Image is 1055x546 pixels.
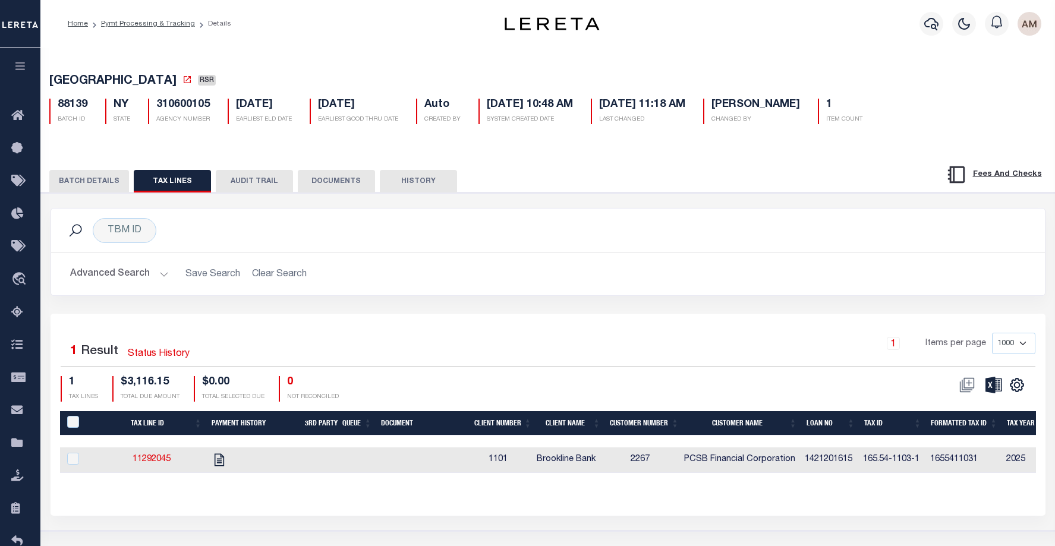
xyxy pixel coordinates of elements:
[925,337,986,351] span: Items per page
[599,99,685,112] h5: [DATE] 11:18 AM
[887,337,900,350] a: 1
[1002,447,1050,473] td: 2025
[376,411,469,435] th: Document
[537,455,596,463] span: Brookline Bank
[800,447,858,473] td: 1421201615
[941,162,1047,187] button: Fees And Checks
[198,75,216,86] span: RSR
[99,411,207,435] th: Tax Line ID: activate to sort column ascending
[631,455,650,463] span: 2267
[926,411,1002,435] th: Formatted Tax ID: activate to sort column ascending
[69,393,98,402] p: TAX LINES
[318,115,398,124] p: EARLIEST GOOD THRU DATE
[58,99,87,112] h5: 88139
[1002,411,1050,435] th: Tax Year: activate to sort column ascending
[424,99,461,112] h5: Auto
[69,376,98,389] h4: 1
[925,447,1002,473] td: 1655411031
[70,263,169,286] button: Advanced Search
[826,115,862,124] p: ITEM COUNT
[202,376,264,389] h4: $0.00
[599,115,685,124] p: LAST CHANGED
[287,376,339,389] h4: 0
[487,115,573,124] p: SYSTEM CREATED DATE
[58,115,87,124] p: BATCH ID
[236,115,292,124] p: EARLIEST ELD DATE
[684,455,795,463] span: PCSB Financial Corporation
[380,170,457,192] button: HISTORY
[114,115,130,124] p: STATE
[298,170,375,192] button: DOCUMENTS
[711,99,800,112] h5: [PERSON_NAME]
[128,347,190,361] a: Status History
[93,218,156,243] div: TBM ID
[424,115,461,124] p: CREATED BY
[121,376,179,389] h4: $3,116.15
[338,411,377,435] th: Queue: activate to sort column ascending
[859,411,926,435] th: Tax ID: activate to sort column ascending
[101,20,195,27] a: Pymt Processing & Tracking
[60,411,99,435] th: PayeePaymentBatchId
[505,17,600,30] img: logo-dark.svg
[134,170,211,192] button: TAX LINES
[287,393,339,402] p: NOT RECONCILED
[236,99,292,112] h5: [DATE]
[195,18,231,29] li: Details
[121,393,179,402] p: TOTAL DUE AMOUNT
[489,455,508,463] span: 1101
[605,411,684,435] th: Customer Number: activate to sort column ascending
[207,411,300,435] th: Payment History
[711,115,800,124] p: CHANGED BY
[216,170,293,192] button: AUDIT TRAIL
[49,170,129,192] button: BATCH DETAILS
[133,455,171,463] a: 11292045
[114,99,130,112] h5: NY
[198,76,216,88] a: RSR
[470,411,537,435] th: Client Number: activate to sort column ascending
[537,411,606,435] th: Client Name: activate to sort column ascending
[826,99,862,112] h5: 1
[487,99,573,112] h5: [DATE] 10:48 AM
[49,75,177,87] span: [GEOGRAPHIC_DATA]
[156,99,210,112] h5: 310600105
[11,272,30,288] i: travel_explore
[156,115,210,124] p: AGENCY NUMBER
[81,342,118,361] label: Result
[300,411,338,435] th: 3rd Party
[70,345,77,358] span: 1
[858,447,925,473] td: 165.54-1103-1
[802,411,860,435] th: Loan No: activate to sort column ascending
[684,411,801,435] th: Customer Name: activate to sort column ascending
[68,20,88,27] a: Home
[318,99,398,112] h5: [DATE]
[202,393,264,402] p: TOTAL SELECTED DUE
